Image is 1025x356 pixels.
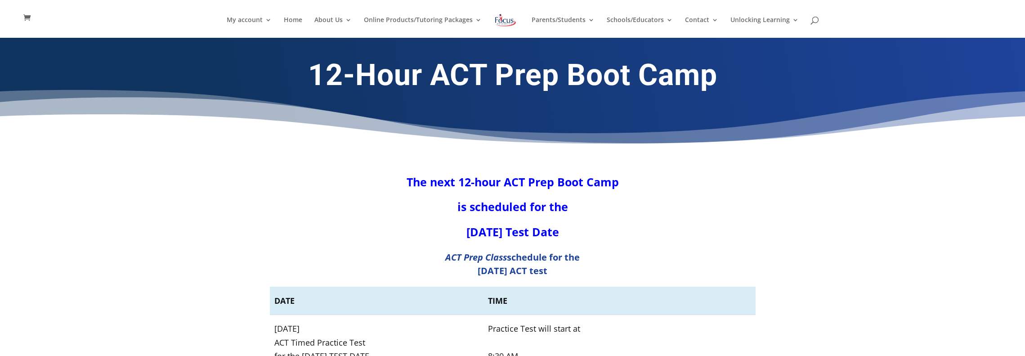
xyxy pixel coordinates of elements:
[284,17,302,38] a: Home
[483,287,755,315] th: TIME
[730,17,799,38] a: Unlocking Learning
[227,17,272,38] a: My account
[607,17,673,38] a: Schools/Educators
[364,17,482,38] a: Online Products/Tutoring Packages
[494,12,517,28] img: Focus on Learning
[270,287,483,315] th: DATE
[407,174,619,189] strong: The next 12-hour ACT Prep Boot Camp
[532,17,595,38] a: Parents/Students
[478,265,547,277] b: [DATE] ACT test
[314,17,352,38] a: About Us
[457,199,568,214] strong: is scheduled for the
[685,17,718,38] a: Contact
[270,63,756,92] h1: 12-Hour ACT Prep Boot Camp
[466,224,559,239] strong: [DATE] Test Date
[445,251,580,263] b: schedule for the
[445,251,507,263] em: ACT Prep Class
